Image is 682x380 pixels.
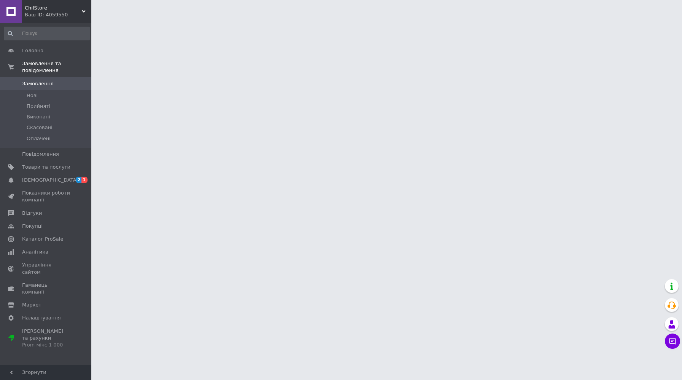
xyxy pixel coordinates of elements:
[22,236,63,243] span: Каталог ProSale
[25,11,91,18] div: Ваш ID: 4059550
[4,27,90,40] input: Пошук
[22,282,70,295] span: Гаманець компанії
[22,328,70,349] span: [PERSON_NAME] та рахунки
[665,334,680,349] button: Чат з покупцем
[22,60,91,74] span: Замовлення та повідомлення
[27,124,53,131] span: Скасовані
[22,342,70,348] div: Prom мікс 1 000
[22,315,61,321] span: Налаштування
[22,223,43,230] span: Покупці
[27,92,38,99] span: Нові
[27,113,50,120] span: Виконані
[22,177,78,184] span: [DEMOGRAPHIC_DATA]
[81,177,88,183] span: 1
[22,164,70,171] span: Товари та послуги
[76,177,82,183] span: 2
[22,249,48,255] span: Аналітика
[22,80,54,87] span: Замовлення
[22,151,59,158] span: Повідомлення
[22,190,70,203] span: Показники роботи компанії
[25,5,82,11] span: ChilStore
[22,302,41,308] span: Маркет
[27,135,51,142] span: Оплачені
[22,210,42,217] span: Відгуки
[22,47,43,54] span: Головна
[27,103,50,110] span: Прийняті
[22,262,70,275] span: Управління сайтом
